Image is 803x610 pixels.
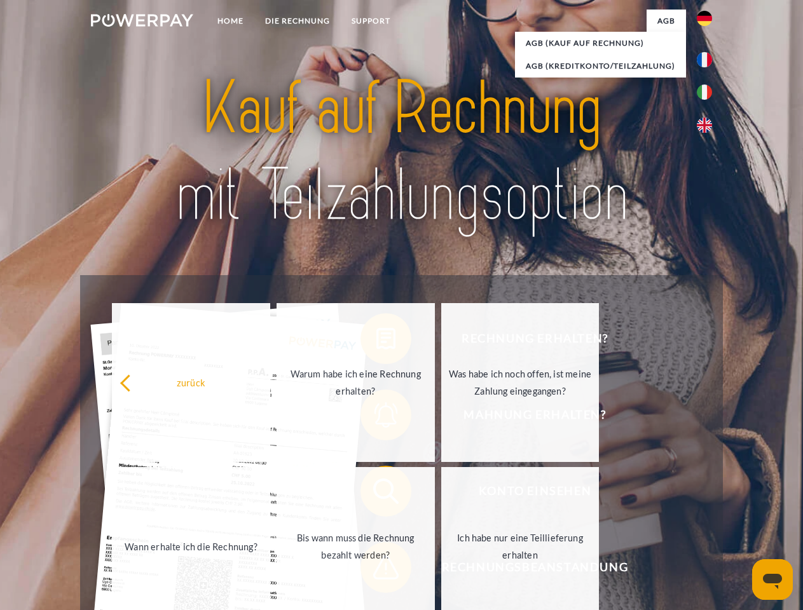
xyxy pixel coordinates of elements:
a: DIE RECHNUNG [254,10,341,32]
a: AGB (Kauf auf Rechnung) [515,32,686,55]
img: title-powerpay_de.svg [121,61,682,243]
div: Was habe ich noch offen, ist meine Zahlung eingegangen? [449,365,592,400]
img: fr [697,52,712,67]
iframe: Schaltfläche zum Öffnen des Messaging-Fensters [752,559,793,600]
div: Bis wann muss die Rechnung bezahlt werden? [284,529,427,564]
a: SUPPORT [341,10,401,32]
a: AGB (Kreditkonto/Teilzahlung) [515,55,686,78]
div: zurück [120,374,263,391]
img: en [697,118,712,133]
div: Ich habe nur eine Teillieferung erhalten [449,529,592,564]
a: agb [647,10,686,32]
a: Home [207,10,254,32]
a: Was habe ich noch offen, ist meine Zahlung eingegangen? [441,303,600,462]
img: de [697,11,712,26]
img: it [697,85,712,100]
div: Wann erhalte ich die Rechnung? [120,538,263,555]
img: logo-powerpay-white.svg [91,14,193,27]
div: Warum habe ich eine Rechnung erhalten? [284,365,427,400]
